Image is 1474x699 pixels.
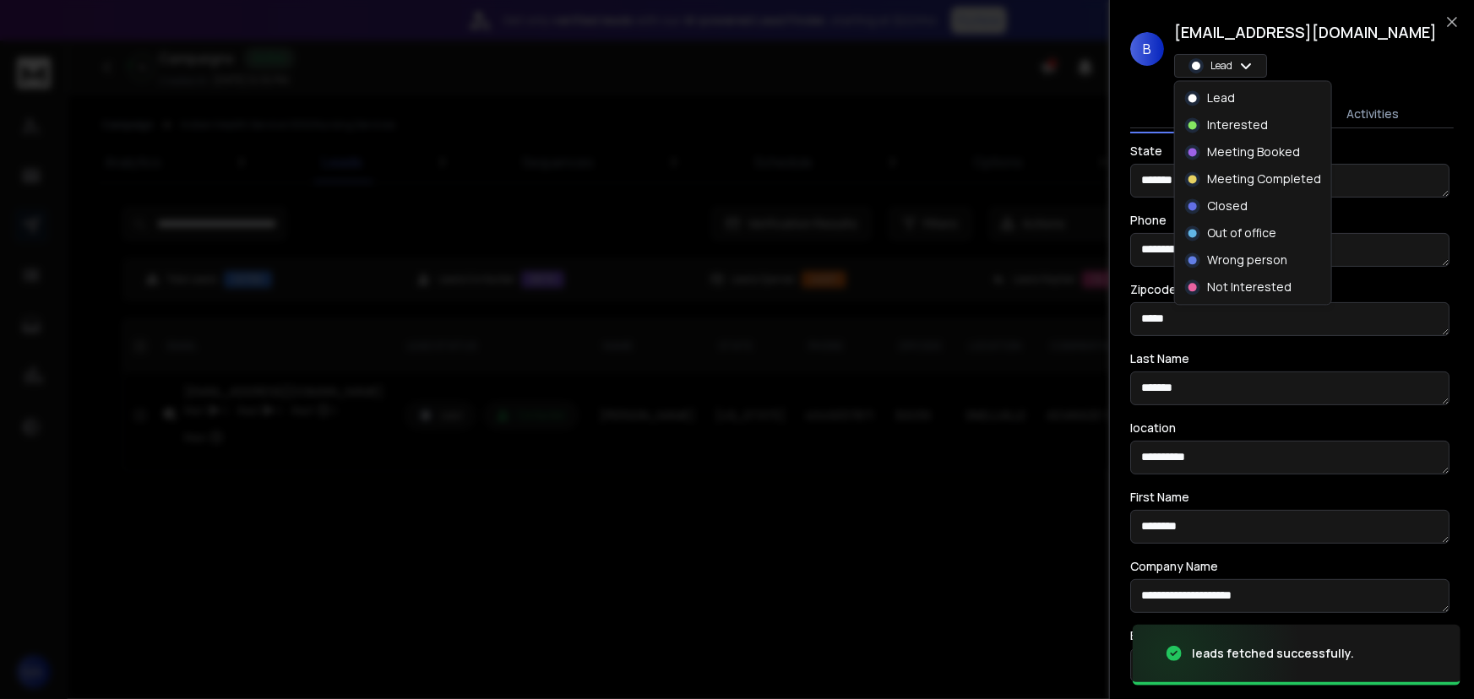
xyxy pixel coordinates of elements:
p: Interested [1207,116,1268,133]
p: Closed [1207,198,1248,214]
p: Lead [1207,89,1235,106]
p: Not Interested [1207,279,1292,295]
p: Wrong person [1207,252,1287,268]
p: Out of office [1207,225,1276,241]
p: Meeting Completed [1207,171,1321,187]
p: Meeting Booked [1207,144,1300,160]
